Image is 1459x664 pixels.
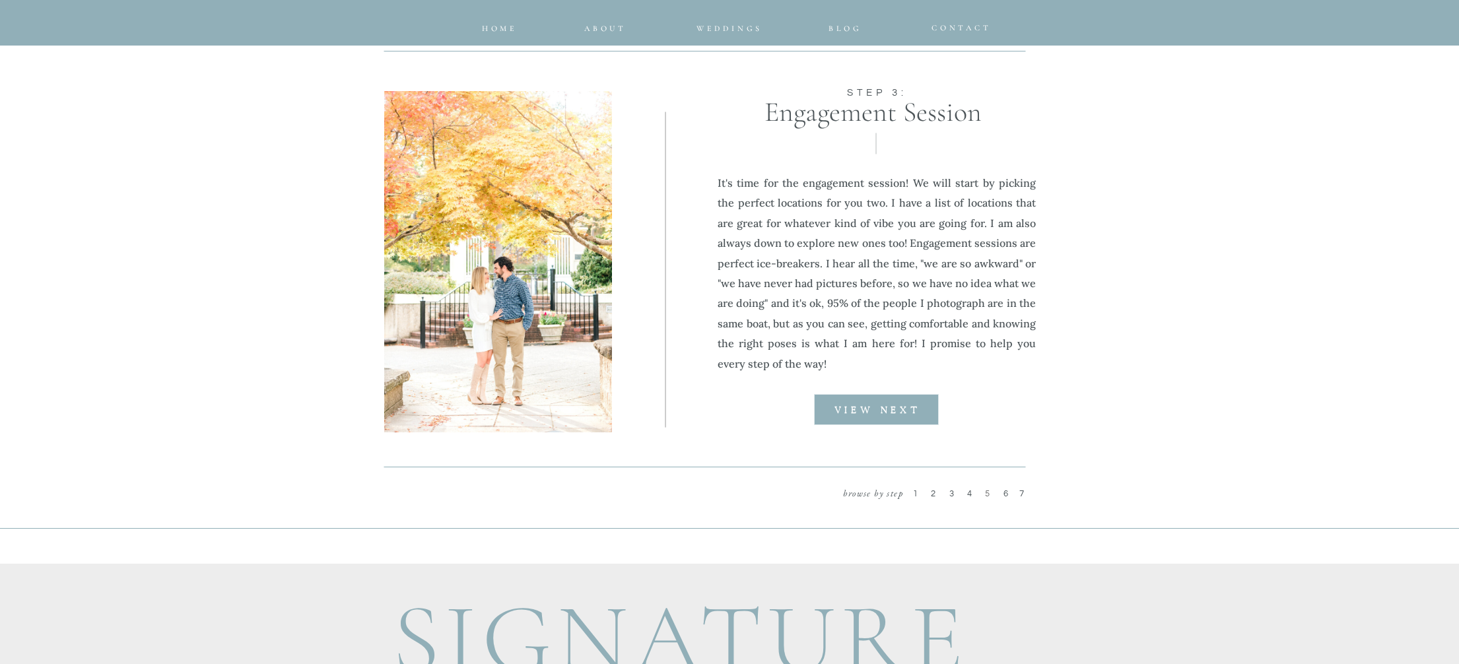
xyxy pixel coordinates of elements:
[847,88,907,98] span: Step 3:
[718,173,1036,382] p: It's time for the engagement session! We will start by picking the perfect locations for you two....
[913,489,921,498] span: 1
[481,21,519,29] a: home
[949,489,957,498] span: 3
[482,24,518,33] span: home
[829,24,862,33] span: Blog
[932,20,979,29] a: CONTACT
[584,21,622,29] a: about
[985,489,993,498] span: 5
[1003,488,1018,504] a: 6
[931,488,945,504] a: 2
[696,24,763,33] span: Weddings
[806,484,903,499] p: browse by step
[931,489,939,498] span: 2
[819,21,872,29] a: Blog
[985,488,1000,504] a: 5
[815,405,940,415] a: VIEW NEXT
[967,489,975,498] span: 4
[834,406,920,415] b: VIEW NEXT
[1003,489,1011,498] span: 6
[967,488,978,504] a: 4
[686,21,773,30] a: Weddings
[913,488,928,504] a: 1
[761,98,986,123] h3: Engagement Session
[1019,488,1034,504] a: 7
[932,23,992,32] span: CONTACT
[949,488,959,504] a: 3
